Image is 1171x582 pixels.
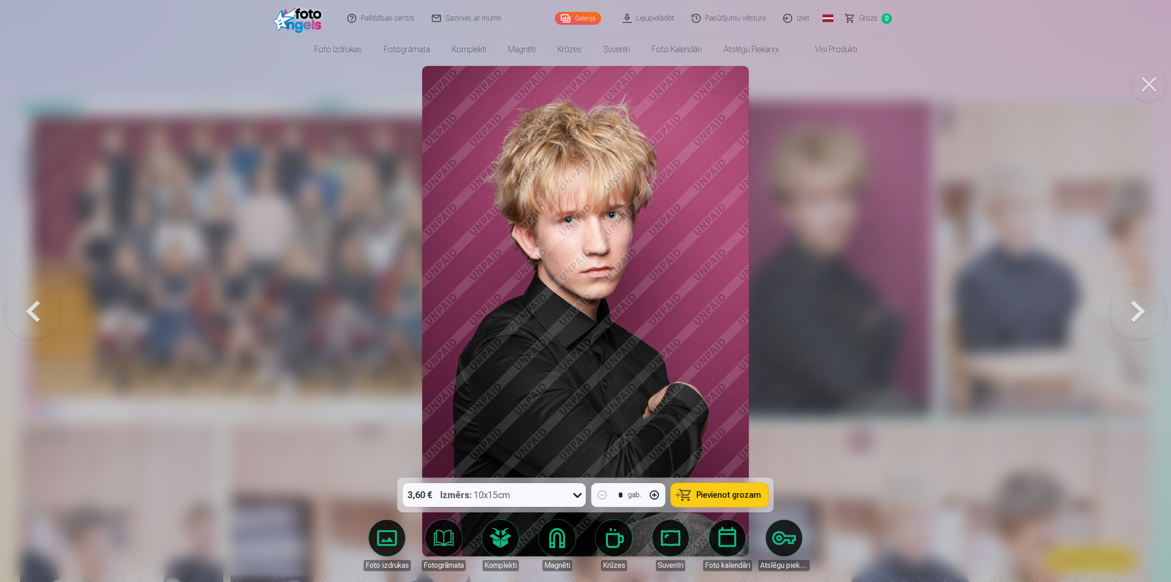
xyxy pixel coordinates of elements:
[364,560,411,571] div: Foto izdrukas
[697,491,761,499] span: Pievienot grozam
[645,520,696,571] a: Suvenīri
[601,560,627,571] div: Krūzes
[547,37,592,62] a: Krūzes
[758,560,810,571] div: Atslēgu piekariņi
[422,560,466,571] div: Fotogrāmata
[703,560,752,571] div: Foto kalendāri
[440,489,472,501] strong: Izmērs :
[303,37,373,62] a: Foto izdrukas
[628,490,642,500] div: gab.
[373,37,441,62] a: Fotogrāmata
[758,520,810,571] a: Atslēgu piekariņi
[656,560,685,571] div: Suvenīri
[592,37,641,62] a: Suvenīri
[671,483,768,507] button: Pievienot grozam
[483,560,519,571] div: Komplekti
[532,520,583,571] a: Magnēti
[881,13,892,24] span: 0
[475,520,526,571] a: Komplekti
[790,37,868,62] a: Visi produkti
[440,483,510,507] div: 10x15cm
[403,483,437,507] div: 3,60 €
[418,520,469,571] a: Fotogrāmata
[497,37,547,62] a: Magnēti
[274,4,326,33] img: /fa1
[555,12,601,25] a: Galerija
[702,520,753,571] a: Foto kalendāri
[361,520,413,571] a: Foto izdrukas
[543,560,572,571] div: Magnēti
[441,37,497,62] a: Komplekti
[713,37,790,62] a: Atslēgu piekariņi
[641,37,713,62] a: Foto kalendāri
[588,520,639,571] a: Krūzes
[859,13,878,24] span: Grozs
